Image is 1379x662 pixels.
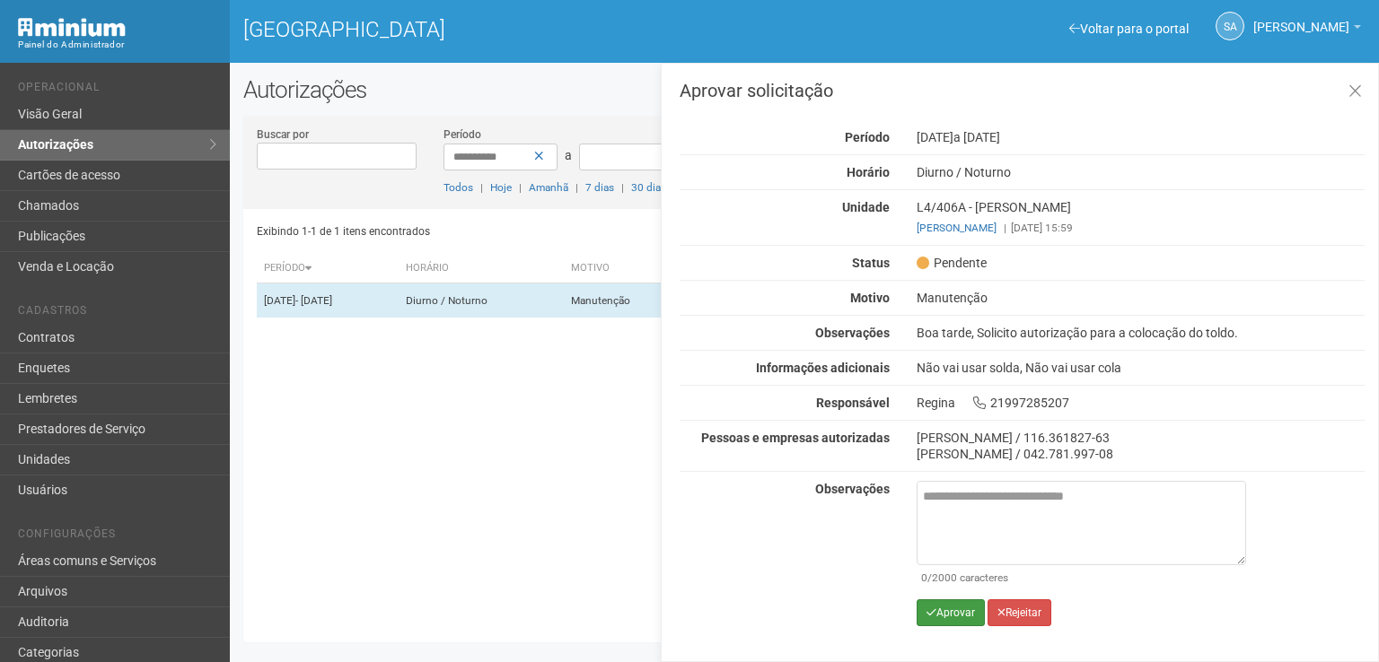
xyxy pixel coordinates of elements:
[917,222,997,234] a: [PERSON_NAME]
[903,360,1378,376] div: Não vai usar solda, Não vai usar cola
[621,181,624,194] span: |
[917,430,1365,446] div: [PERSON_NAME] / 116.361827-63
[1069,22,1189,36] a: Voltar para o portal
[257,126,309,143] label: Buscar por
[917,446,1365,462] div: [PERSON_NAME] / 042.781.997-08
[564,283,690,318] td: Manutenção
[257,283,399,318] td: [DATE]
[399,254,564,283] th: Horário
[564,254,690,283] th: Motivo
[852,256,890,270] strong: Status
[988,599,1051,626] button: Rejeitar
[575,181,578,194] span: |
[1337,73,1374,111] a: Fechar
[529,181,568,194] a: Amanhã
[519,181,522,194] span: |
[845,130,890,144] strong: Período
[243,18,791,41] h1: [GEOGRAPHIC_DATA]
[903,199,1378,236] div: L4/406A - [PERSON_NAME]
[1004,222,1006,234] span: |
[903,290,1378,306] div: Manutenção
[1216,12,1244,40] a: SA
[444,126,481,143] label: Período
[257,218,799,245] div: Exibindo 1-1 de 1 itens encontrados
[816,396,890,410] strong: Responsável
[490,181,512,194] a: Hoje
[903,164,1378,180] div: Diurno / Noturno
[903,325,1378,341] div: Boa tarde, Solicito autorização para a colocação do toldo.
[921,571,927,584] span: 0
[815,326,890,340] strong: Observações
[18,37,216,53] div: Painel do Administrador
[917,220,1365,236] div: [DATE] 15:59
[903,395,1378,411] div: Regina 21997285207
[480,181,483,194] span: |
[921,570,1242,586] div: /2000 caracteres
[903,129,1378,145] div: [DATE]
[953,130,1000,144] span: a [DATE]
[815,482,890,496] strong: Observações
[295,294,332,307] span: - [DATE]
[18,304,216,323] li: Cadastros
[842,200,890,214] strong: Unidade
[631,181,666,194] a: 30 dias
[917,599,985,626] button: Aprovar
[243,76,1366,103] h2: Autorizações
[18,81,216,100] li: Operacional
[847,165,890,179] strong: Horário
[917,255,987,271] span: Pendente
[399,283,564,318] td: Diurno / Noturno
[585,181,614,194] a: 7 dias
[1253,3,1349,34] span: Silvio Anjos
[850,291,890,305] strong: Motivo
[18,527,216,546] li: Configurações
[18,18,126,37] img: Minium
[756,361,890,375] strong: Informações adicionais
[257,254,399,283] th: Período
[680,82,1365,100] h3: Aprovar solicitação
[1253,22,1361,37] a: [PERSON_NAME]
[565,148,572,162] span: a
[444,181,473,194] a: Todos
[701,431,890,445] strong: Pessoas e empresas autorizadas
